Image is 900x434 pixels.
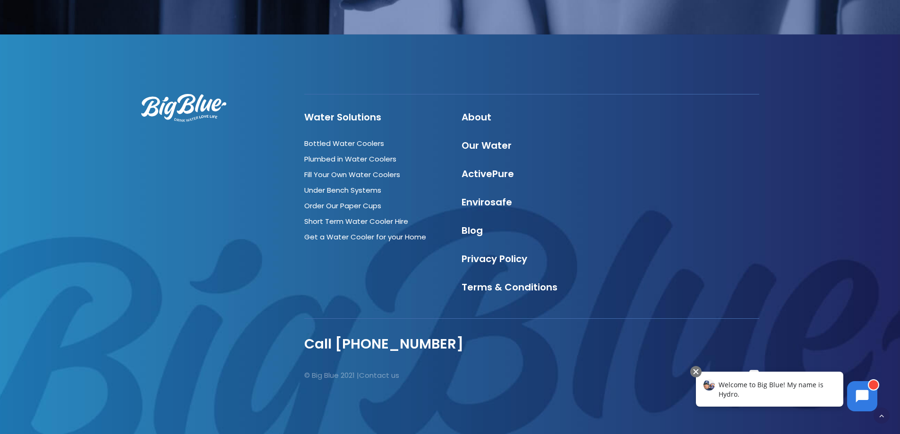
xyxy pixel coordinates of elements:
[462,111,491,124] a: About
[304,138,384,148] a: Bottled Water Coolers
[462,196,512,209] a: Envirosafe
[304,334,463,353] a: Call [PHONE_NUMBER]
[304,232,426,242] a: Get a Water Cooler for your Home
[462,281,557,294] a: Terms & Conditions
[462,167,514,180] a: ActivePure
[462,252,527,265] a: Privacy Policy
[838,372,887,421] iframe: Chatbot
[686,364,887,421] iframe: Chatbot
[462,139,512,152] a: Our Water
[359,370,399,380] a: Contact us
[304,154,396,164] a: Plumbed in Water Coolers
[304,111,445,123] h4: Water Solutions
[304,185,381,195] a: Under Bench Systems
[304,369,523,382] p: © Big Blue 2021 |
[462,224,483,237] a: Blog
[304,170,400,179] a: Fill Your Own Water Coolers
[304,216,408,226] a: Short Term Water Cooler Hire
[304,201,381,211] a: Order Our Paper Cups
